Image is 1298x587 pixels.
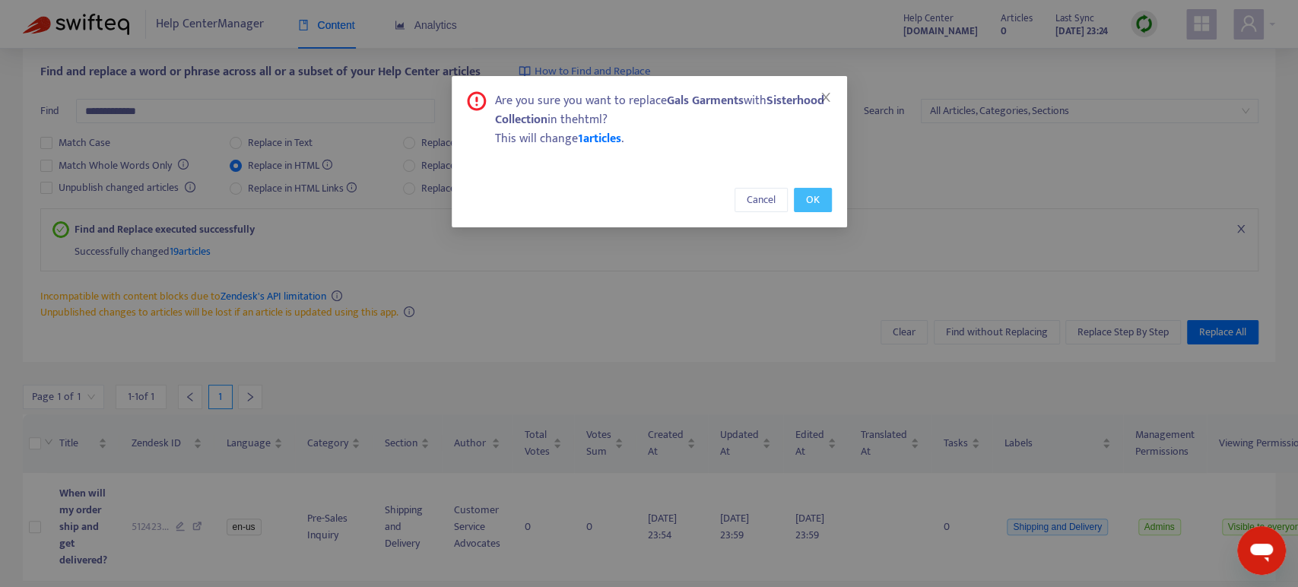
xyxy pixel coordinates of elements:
b: Sisterhood Collection [495,90,824,130]
span: 1 articles [578,129,621,149]
b: Gals Garments [667,90,744,111]
button: Cancel [735,188,788,212]
button: OK [794,188,832,212]
button: Close [817,89,834,106]
span: Cancel [747,192,776,208]
span: close [820,91,832,103]
span: OK [806,192,820,208]
div: Are you sure you want to replace with in the html ? [495,91,832,129]
div: This will change . [495,129,832,148]
iframe: Button to launch messaging window [1237,526,1286,575]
